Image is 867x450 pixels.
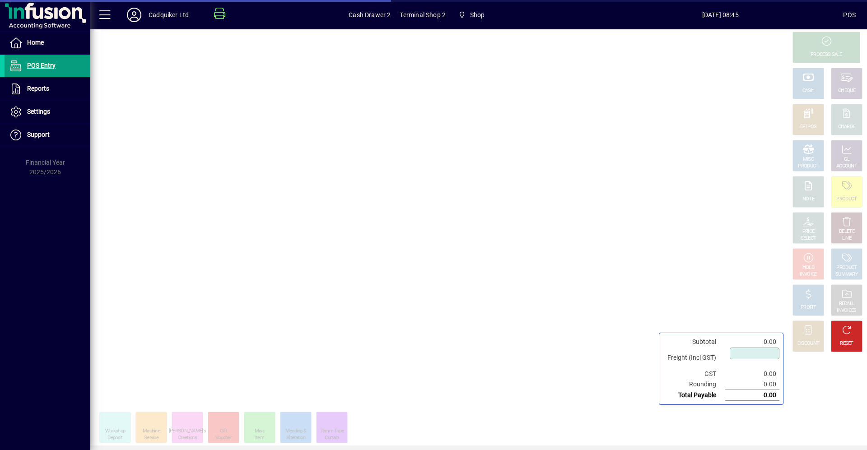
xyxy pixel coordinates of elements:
span: POS Entry [27,62,56,69]
div: DELETE [839,228,854,235]
div: Gift [220,428,227,435]
div: Voucher [215,435,232,441]
div: EFTPOS [800,124,817,130]
div: Service [144,435,158,441]
div: GL [844,156,850,163]
div: NOTE [802,196,814,203]
a: Reports [5,78,90,100]
td: 0.00 [725,369,779,379]
span: Cash Drawer 2 [349,8,391,22]
div: DISCOUNT [797,340,819,347]
td: Rounding [663,379,725,390]
a: Home [5,32,90,54]
div: PROFIT [801,304,816,311]
div: RECALL [839,301,855,307]
span: Home [27,39,44,46]
td: Subtotal [663,337,725,347]
button: Profile [120,7,149,23]
div: PRICE [802,228,815,235]
span: Reports [27,85,49,92]
div: [PERSON_NAME]'s [169,428,206,435]
div: Alteration [286,435,305,441]
a: Settings [5,101,90,123]
div: INVOICE [800,271,816,278]
div: HOLD [802,264,814,271]
span: Shop [455,7,488,23]
div: Curtain [325,435,339,441]
td: 0.00 [725,390,779,401]
div: RESET [840,340,853,347]
div: Item [255,435,264,441]
td: Total Payable [663,390,725,401]
td: 0.00 [725,379,779,390]
span: Shop [470,8,485,22]
div: POS [843,8,856,22]
div: Mending & [285,428,307,435]
div: ACCOUNT [836,163,857,170]
td: GST [663,369,725,379]
a: Support [5,124,90,146]
div: CASH [802,88,814,94]
div: PRODUCT [836,196,857,203]
div: SUMMARY [835,271,858,278]
div: Deposit [107,435,122,441]
div: SELECT [801,235,816,242]
span: Support [27,131,50,138]
span: Terminal Shop 2 [400,8,446,22]
span: Settings [27,108,50,115]
div: LINE [842,235,851,242]
td: 0.00 [725,337,779,347]
div: 75mm Tape [320,428,344,435]
div: CHEQUE [838,88,855,94]
div: Machine [143,428,160,435]
div: PRODUCT [798,163,818,170]
div: PROCESS SALE [811,51,842,58]
div: INVOICES [837,307,856,314]
div: Misc [255,428,265,435]
td: Freight (Incl GST) [663,347,725,369]
div: CHARGE [838,124,856,130]
div: PRODUCT [836,264,857,271]
div: Creations [178,435,197,441]
div: Cadquiker Ltd [149,8,189,22]
span: [DATE] 08:45 [597,8,843,22]
div: MISC [803,156,814,163]
div: Workshop [105,428,125,435]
